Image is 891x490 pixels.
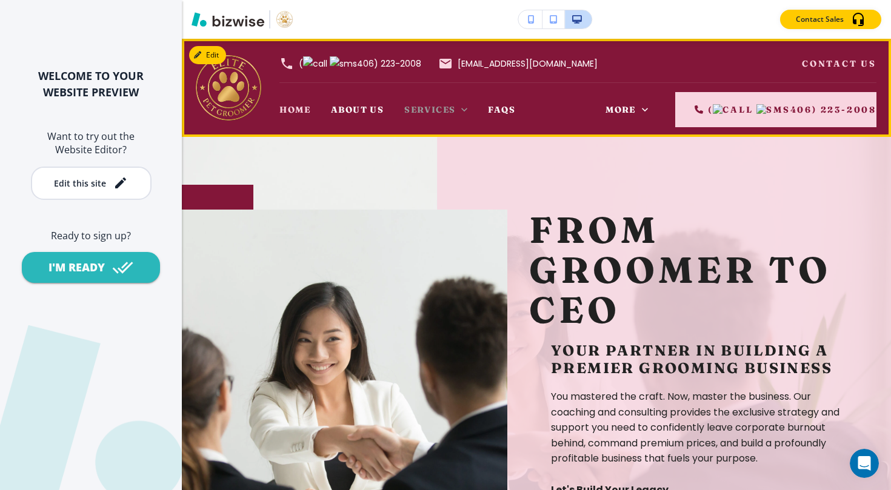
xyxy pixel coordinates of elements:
h6: Ready to sign up? [19,229,162,242]
p: From Groomer to CEO [529,210,855,329]
span: FAQs [488,104,515,115]
img: Bizwise Logo [192,12,264,27]
img: sms [330,56,357,71]
button: Edit [189,46,226,64]
div: I'M READY [48,260,105,275]
button: Contact Us [802,58,876,69]
div: Edit this site [54,179,106,188]
img: Elite Pet Groomer [190,48,267,127]
img: sms [756,104,790,115]
span: ( 406) 223-2008 [299,58,421,70]
h2: WELCOME TO YOUR WEBSITE PREVIEW [19,68,162,101]
a: ( 406) 223-2008 [279,56,421,71]
iframe: Intercom live chat [850,449,879,478]
p: You mastered the craft. Now, master the business. Our coaching and consulting provides the exclus... [551,389,855,466]
button: Edit this site [31,167,152,200]
span: ( 406) 223-2008 [708,104,857,115]
p: Your Partner in Building a Premier Grooming Business [551,342,855,377]
p: [EMAIL_ADDRESS][DOMAIN_NAME] [458,56,598,71]
img: Your Logo [275,10,294,29]
button: Contact Sales [780,10,881,29]
h6: Want to try out the Website Editor? [19,130,162,157]
div: More [606,104,648,116]
div: Services [404,104,467,116]
span: About Us [331,104,384,115]
img: call [713,104,753,115]
a: [EMAIL_ADDRESS][DOMAIN_NAME] [438,56,598,71]
span: Home [279,104,310,115]
button: I'M READY [22,252,160,283]
span: More [606,104,636,115]
img: call [303,56,327,71]
a: ( 406) 223-2008 [675,92,876,127]
span: Services [404,104,455,115]
p: Contact Sales [796,14,844,25]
